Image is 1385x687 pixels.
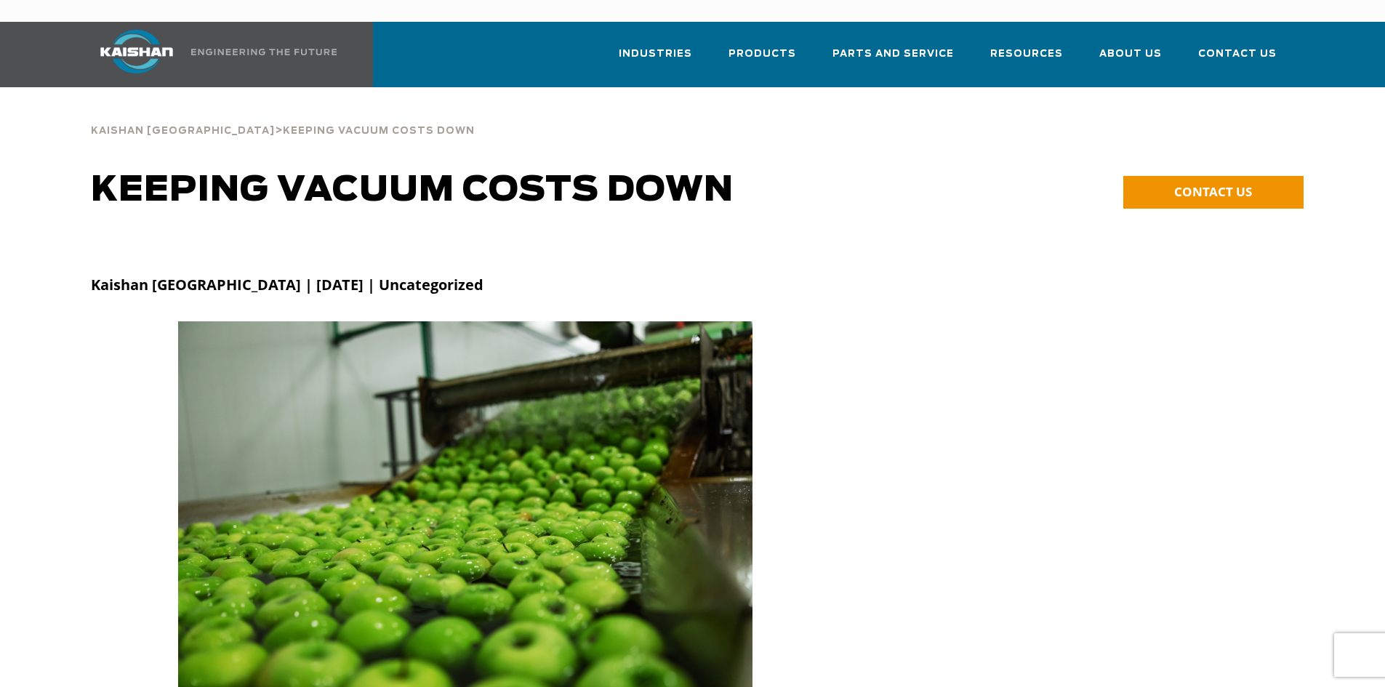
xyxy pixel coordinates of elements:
[619,35,692,84] a: Industries
[283,126,475,136] span: Keeping Vacuum Costs Down
[82,22,340,87] a: Kaishan USA
[91,170,989,211] h1: Keeping Vacuum Costs Down
[832,35,954,84] a: Parts and Service
[91,275,483,294] strong: Kaishan [GEOGRAPHIC_DATA] | [DATE] | Uncategorized
[91,126,275,136] span: Kaishan [GEOGRAPHIC_DATA]
[832,46,954,63] span: Parts and Service
[82,30,191,73] img: kaishan logo
[728,46,796,63] span: Products
[619,46,692,63] span: Industries
[1099,46,1162,63] span: About Us
[990,35,1063,84] a: Resources
[1174,183,1252,200] span: CONTACT US
[1198,35,1277,84] a: Contact Us
[728,35,796,84] a: Products
[1198,46,1277,63] span: Contact Us
[1099,35,1162,84] a: About Us
[990,46,1063,63] span: Resources
[91,124,275,137] a: Kaishan [GEOGRAPHIC_DATA]
[1123,176,1304,209] a: CONTACT US
[191,49,337,55] img: Engineering the future
[283,124,475,137] a: Keeping Vacuum Costs Down
[91,109,475,142] div: >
